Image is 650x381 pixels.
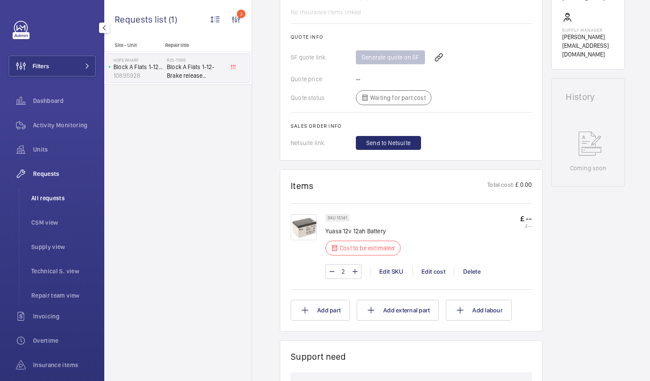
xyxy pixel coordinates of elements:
[570,164,607,172] p: Coming soon
[562,27,614,33] p: Supply manager
[325,227,406,235] p: Yuasa 12v 12ah Battery
[33,312,96,321] span: Invoicing
[514,180,532,191] p: £ 0.00
[113,63,163,71] p: Block A Flats 1-12 Passenger Lift (6FLR)
[31,242,96,251] span: Supply view
[167,57,224,63] h2: R25-11916
[33,361,96,369] span: Insurance items
[31,194,96,202] span: All requests
[104,42,162,48] p: Site - Unit
[328,216,347,219] p: SKU 15141
[33,145,96,154] span: Units
[291,351,346,362] h1: Support need
[33,336,96,345] span: Overtime
[33,96,96,105] span: Dashboard
[370,267,412,276] div: Edit SKU
[31,267,96,275] span: Technical S. view
[115,14,169,25] span: Requests list
[291,123,532,129] h2: Sales order info
[291,180,314,191] h1: Items
[412,267,454,276] div: Edit cost
[357,300,439,321] button: Add external part
[446,300,512,321] button: Add labour
[487,180,514,191] p: Total cost:
[291,300,350,321] button: Add part
[33,62,49,70] span: Filters
[356,136,421,150] button: Send to Netsuite
[31,218,96,227] span: CSM view
[31,291,96,300] span: Repair team view
[33,169,96,178] span: Requests
[520,223,532,229] p: £ --
[113,71,163,80] p: 10895928
[340,244,395,252] p: Cost to be estimated
[291,34,532,40] h2: Quote info
[562,33,614,59] p: [PERSON_NAME][EMAIL_ADDRESS][DOMAIN_NAME]
[520,214,532,223] p: £ --
[113,57,163,63] p: Hope Wharf
[9,56,96,76] button: Filters
[454,267,489,276] div: Delete
[165,42,222,48] p: Repair title
[291,214,317,240] img: AVqpMvNaZuA3ZX6fL37duRUvbZWDSILDNZQM6nYxSphRBISH.png
[167,63,224,80] span: Block A Flats 1-12-Brake release batteries.
[33,121,96,129] span: Activity Monitoring
[366,139,411,147] span: Send to Netsuite
[566,93,610,101] h1: History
